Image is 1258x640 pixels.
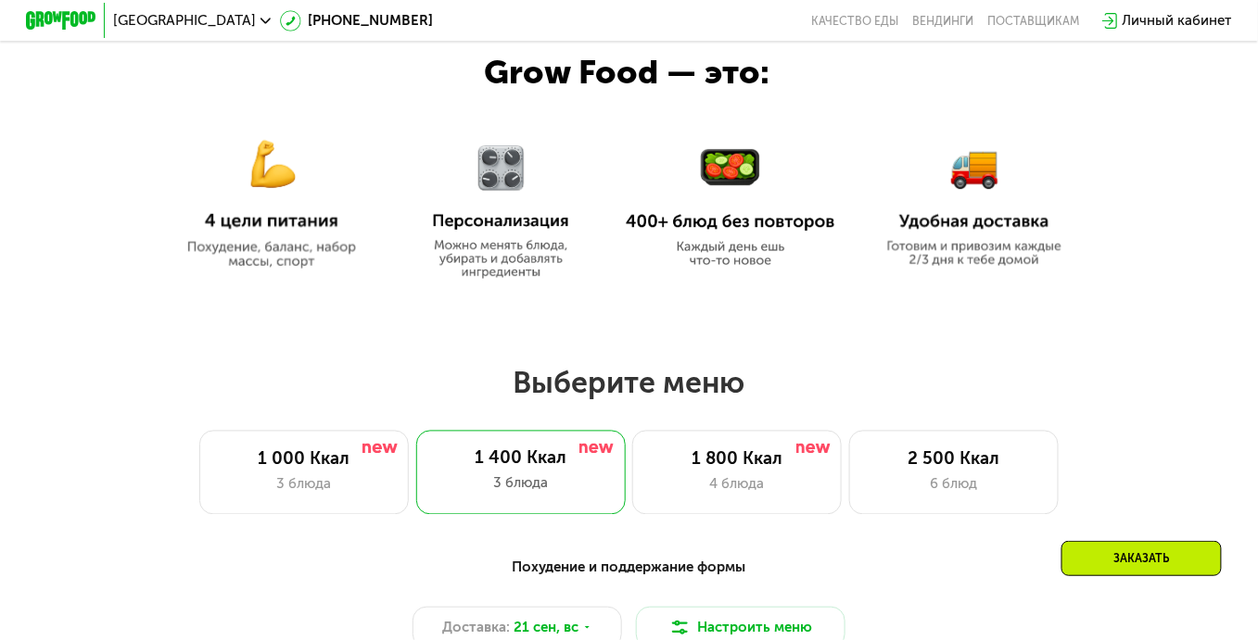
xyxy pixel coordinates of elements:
[868,449,1040,471] div: 2 500 Ккал
[651,449,823,471] div: 1 800 Ккал
[433,448,607,470] div: 1 400 Ккал
[280,10,433,31] a: [PHONE_NUMBER]
[112,557,1147,579] div: Похудение и поддержание формы
[514,617,578,638] span: 21 сен, вс
[1061,541,1222,576] div: Заказать
[988,14,1080,28] div: поставщикам
[651,474,823,496] div: 4 блюда
[442,617,510,638] span: Доставка:
[811,14,898,28] a: Качество еды
[218,449,390,471] div: 1 000 Ккал
[1123,10,1232,31] div: Личный кабинет
[218,474,390,496] div: 3 блюда
[433,473,607,495] div: 3 блюда
[913,14,974,28] a: Вендинги
[485,47,819,97] div: Grow Food — это:
[56,364,1201,401] h2: Выберите меню
[114,14,257,28] span: [GEOGRAPHIC_DATA]
[868,474,1040,496] div: 6 блюд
